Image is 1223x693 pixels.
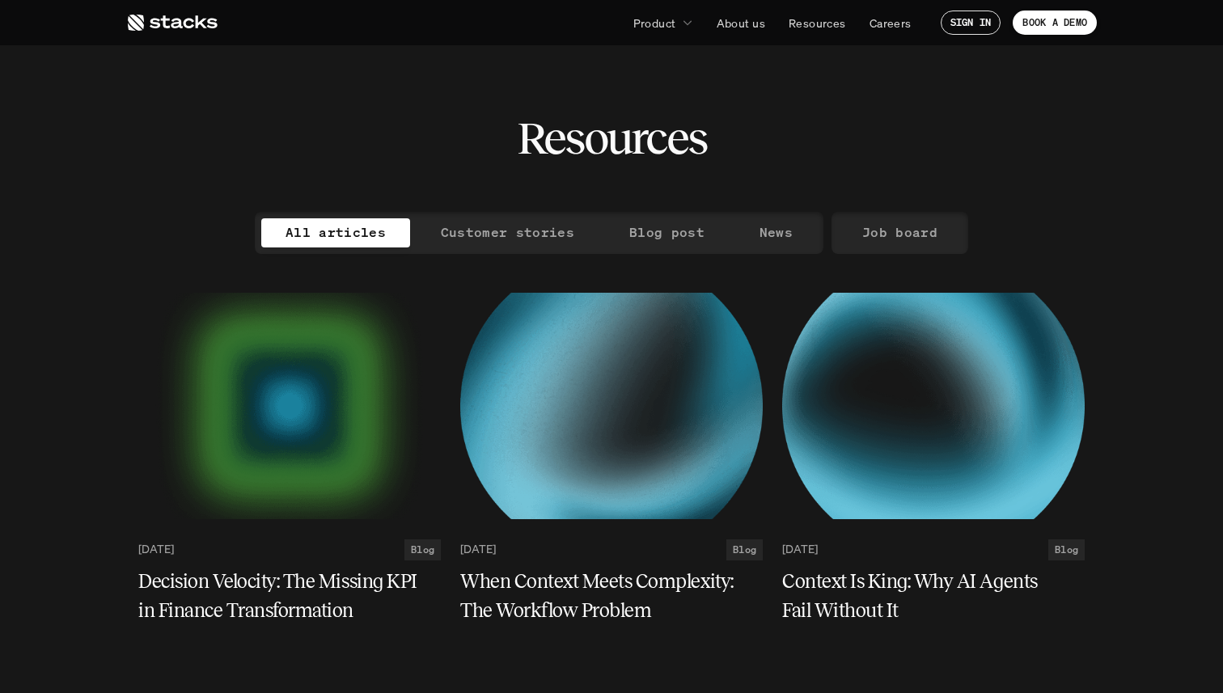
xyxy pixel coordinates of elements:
[138,543,174,556] p: [DATE]
[286,221,386,244] p: All articles
[261,218,410,247] a: All articles
[782,539,1085,560] a: [DATE]Blog
[782,567,1065,625] h5: Context Is King: Why AI Agents Fail Without It
[717,15,765,32] p: About us
[460,543,496,556] p: [DATE]
[782,543,818,556] p: [DATE]
[779,8,856,37] a: Resources
[633,15,676,32] p: Product
[460,567,743,625] h5: When Context Meets Complexity: The Workflow Problem
[707,8,775,37] a: About us
[411,544,434,556] h2: Blog
[733,544,756,556] h2: Blog
[1013,11,1097,35] a: BOOK A DEMO
[1055,544,1078,556] h2: Blog
[1022,17,1087,28] p: BOOK A DEMO
[860,8,921,37] a: Careers
[441,221,574,244] p: Customer stories
[605,218,729,247] a: Blog post
[138,539,441,560] a: [DATE]Blog
[460,567,763,625] a: When Context Meets Complexity: The Workflow Problem
[789,15,846,32] p: Resources
[517,113,707,163] h2: Resources
[760,221,793,244] p: News
[629,221,705,244] p: Blog post
[138,567,441,625] a: Decision Velocity: The Missing KPI in Finance Transformation
[417,218,599,247] a: Customer stories
[941,11,1001,35] a: SIGN IN
[735,218,817,247] a: News
[838,218,962,247] a: Job board
[460,539,763,560] a: [DATE]Blog
[870,15,912,32] p: Careers
[782,567,1085,625] a: Context Is King: Why AI Agents Fail Without It
[950,17,992,28] p: SIGN IN
[862,221,937,244] p: Job board
[138,567,421,625] h5: Decision Velocity: The Missing KPI in Finance Transformation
